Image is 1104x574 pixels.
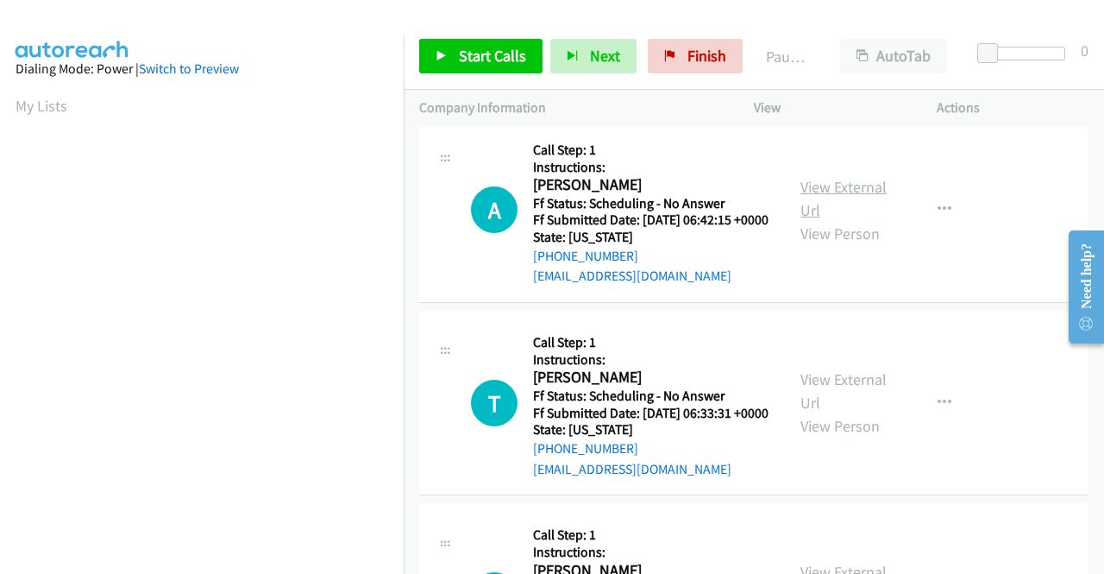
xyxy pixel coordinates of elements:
iframe: Resource Center [1055,218,1104,356]
h2: [PERSON_NAME] [533,368,763,388]
h5: Call Step: 1 [533,527,768,544]
h2: [PERSON_NAME] [533,175,763,195]
a: View Person [800,224,880,243]
p: Paused [766,45,809,68]
a: [PHONE_NUMBER] [533,248,638,264]
a: View External Url [800,177,887,220]
h5: Instructions: [533,351,768,369]
a: View Person [800,416,880,436]
p: View [754,98,906,118]
a: [PHONE_NUMBER] [533,440,638,457]
h5: Ff Status: Scheduling - No Answer [533,195,768,212]
a: View External Url [800,369,887,413]
div: The call is yet to be attempted [471,380,517,426]
h5: Call Step: 1 [533,334,768,351]
div: Delay between calls (in seconds) [986,47,1065,60]
h1: A [471,186,517,233]
a: Switch to Preview [139,60,239,77]
a: Start Calls [419,39,543,73]
div: 0 [1081,39,1088,62]
button: AutoTab [840,39,947,73]
h5: Call Step: 1 [533,142,768,159]
p: Actions [937,98,1088,118]
h5: Ff Submitted Date: [DATE] 06:42:15 +0000 [533,211,768,229]
span: Finish [687,46,726,66]
h5: State: [US_STATE] [533,421,768,438]
h5: Ff Submitted Date: [DATE] 06:33:31 +0000 [533,405,768,422]
h5: Instructions: [533,159,768,176]
p: Company Information [419,98,723,118]
button: Next [550,39,637,73]
h1: T [471,380,517,426]
h5: Ff Status: Scheduling - No Answer [533,388,768,405]
div: Dialing Mode: Power | [16,59,388,79]
a: [EMAIL_ADDRESS][DOMAIN_NAME] [533,461,731,477]
h5: State: [US_STATE] [533,229,768,246]
span: Next [590,46,620,66]
a: My Lists [16,96,67,116]
a: [EMAIL_ADDRESS][DOMAIN_NAME] [533,268,731,284]
span: Start Calls [459,46,526,66]
a: Finish [648,39,743,73]
div: The call is yet to be attempted [471,186,517,233]
h5: Instructions: [533,544,768,561]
